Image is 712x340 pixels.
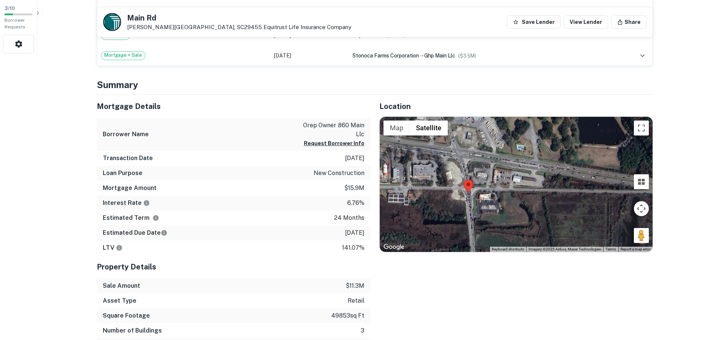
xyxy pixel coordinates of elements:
[103,169,142,178] h6: Loan Purpose
[675,280,712,316] iframe: Chat Widget
[263,24,351,30] a: Equitrust Life Insurance Company
[97,78,653,91] h4: Summary
[103,326,162,335] h6: Number of Buildings
[161,230,167,236] svg: Estimate is based on a standard schedule for this type of loan.
[103,199,150,208] h6: Interest Rate
[348,296,364,305] p: retail
[634,121,649,135] button: Toggle fullscreen view
[383,121,410,135] button: Show street map
[352,52,608,60] div: →
[270,46,349,66] td: [DATE]
[270,5,349,25] td: [DATE]
[97,101,370,112] h5: Mortgage Details
[103,130,149,139] h6: Borrower Name
[611,15,647,29] button: Share
[103,228,167,237] h6: Estimated Due Date
[634,201,649,216] button: Map camera controls
[361,326,364,335] p: 3
[103,311,150,320] h6: Square Footage
[344,184,364,193] p: $15.9m
[346,281,364,290] p: $11.3m
[127,14,351,22] h5: Main Rd
[636,49,649,62] button: expand row
[620,247,650,251] a: Report a map error
[507,15,561,29] button: Save Lender
[127,24,351,31] p: [PERSON_NAME][GEOGRAPHIC_DATA], SC29455
[386,33,404,38] span: ($ 3.5M )
[334,213,364,222] p: 24 months
[103,281,140,290] h6: Sale Amount
[152,215,159,221] svg: Term is based on a standard schedule for this type of loan.
[382,242,406,252] img: Google
[382,242,406,252] a: Open this area in Google Maps (opens a new window)
[97,261,370,272] h5: Property Details
[605,247,616,251] a: Terms (opens in new tab)
[103,184,157,193] h6: Mortgage Amount
[492,247,524,252] button: Keyboard shortcuts
[297,121,364,139] p: orep owner 860 main llc
[4,18,25,29] span: Borrower Requests
[347,199,364,208] p: 6.76%
[314,169,364,178] p: new construction
[345,228,364,237] p: [DATE]
[352,53,419,59] span: stonoca farms corporation
[101,52,145,59] span: Mortgage + Sale
[345,154,364,163] p: [DATE]
[424,53,455,59] span: ghp main llc
[634,228,649,243] button: Drag Pegman onto the map to open Street View
[528,247,601,251] span: Imagery ©2025 Airbus, Maxar Technologies
[458,53,476,59] span: ($ 3.5M )
[342,243,364,252] p: 141.07%
[4,6,15,11] span: 3 / 10
[116,244,123,251] svg: LTVs displayed on the website are for informational purposes only and may be reported incorrectly...
[103,154,153,163] h6: Transaction Date
[143,200,150,206] svg: The interest rates displayed on the website are for informational purposes only and may be report...
[352,32,383,38] span: ghp main llc
[103,243,123,252] h6: LTV
[379,101,653,112] h5: Location
[634,174,649,189] button: Tilt map
[410,121,448,135] button: Show satellite imagery
[564,15,608,29] a: View Lender
[103,296,136,305] h6: Asset Type
[103,213,159,222] h6: Estimated Term
[331,311,364,320] p: 49853 sq ft
[304,139,364,148] button: Request Borrower Info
